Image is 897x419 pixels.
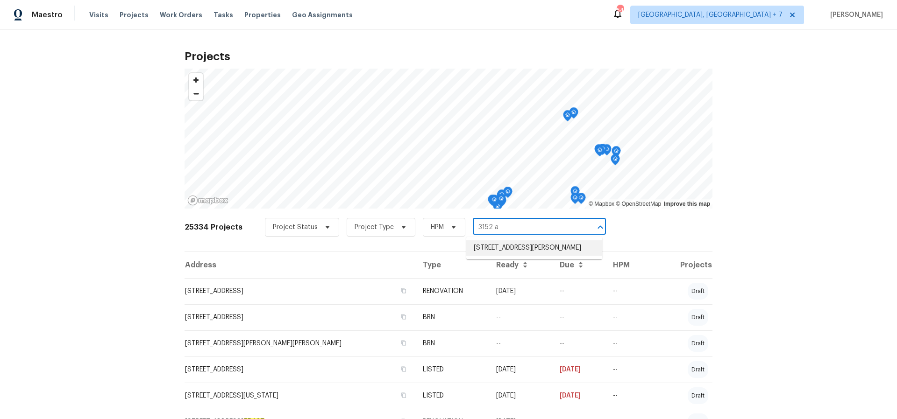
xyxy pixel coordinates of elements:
canvas: Map [185,69,712,209]
div: Map marker [497,194,506,208]
td: -- [605,356,648,383]
span: Properties [244,10,281,20]
th: Ready [489,252,552,278]
button: Copy Address [399,313,408,321]
td: [STREET_ADDRESS] [185,356,415,383]
span: Geo Assignments [292,10,353,20]
a: Mapbox [589,201,614,207]
td: LISTED [415,383,489,409]
td: [DATE] [552,356,605,383]
div: Map marker [594,144,604,159]
td: -- [552,304,605,330]
div: draft [688,361,708,378]
div: Map marker [569,107,578,122]
button: Copy Address [399,339,408,347]
span: [PERSON_NAME] [826,10,883,20]
div: Map marker [570,193,580,207]
td: -- [489,330,552,356]
div: draft [688,387,708,404]
div: Map marker [611,154,620,168]
div: Map marker [612,146,621,161]
div: Map marker [488,195,497,209]
td: [DATE] [489,356,552,383]
div: Map marker [490,195,499,209]
div: Map marker [595,145,605,160]
span: Projects [120,10,149,20]
td: -- [552,278,605,304]
td: BRN [415,304,489,330]
td: [DATE] [552,383,605,409]
span: Visits [89,10,108,20]
th: Due [552,252,605,278]
span: Tasks [214,12,233,18]
td: [STREET_ADDRESS] [185,304,415,330]
div: Map marker [503,187,513,201]
td: [DATE] [489,278,552,304]
a: OpenStreetMap [616,201,661,207]
td: -- [605,383,648,409]
th: Projects [648,252,712,278]
div: Map marker [598,144,607,158]
span: Project Type [355,223,394,232]
div: Map marker [563,110,572,125]
button: Copy Address [399,391,408,399]
div: Map marker [497,190,506,205]
td: BRN [415,330,489,356]
div: Map marker [497,189,506,204]
span: [GEOGRAPHIC_DATA], [GEOGRAPHIC_DATA] + 7 [638,10,783,20]
td: [DATE] [489,383,552,409]
button: Copy Address [399,365,408,373]
div: Map marker [570,186,580,201]
a: Mapbox homepage [187,195,228,206]
button: Close [594,221,607,234]
div: Map marker [577,193,586,207]
div: 54 [617,6,623,15]
span: HPM [431,223,444,232]
th: HPM [605,252,648,278]
span: Project Status [273,223,318,232]
h2: Projects [185,52,712,61]
li: [STREET_ADDRESS][PERSON_NAME] [466,240,602,256]
td: -- [552,330,605,356]
td: -- [489,304,552,330]
div: draft [688,309,708,326]
h2: 25334 Projects [185,223,242,232]
td: -- [605,278,648,304]
span: Work Orders [160,10,202,20]
td: RENOVATION [415,278,489,304]
button: Zoom out [189,87,203,100]
td: -- [605,304,648,330]
a: Improve this map [664,201,710,207]
span: Maestro [32,10,63,20]
td: [STREET_ADDRESS] [185,278,415,304]
div: draft [688,335,708,352]
th: Address [185,252,415,278]
td: [STREET_ADDRESS][US_STATE] [185,383,415,409]
td: LISTED [415,356,489,383]
td: [STREET_ADDRESS][PERSON_NAME][PERSON_NAME] [185,330,415,356]
button: Zoom in [189,73,203,87]
th: Type [415,252,489,278]
input: Search projects [473,220,580,235]
div: draft [688,283,708,300]
button: Copy Address [399,286,408,295]
td: -- [605,330,648,356]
